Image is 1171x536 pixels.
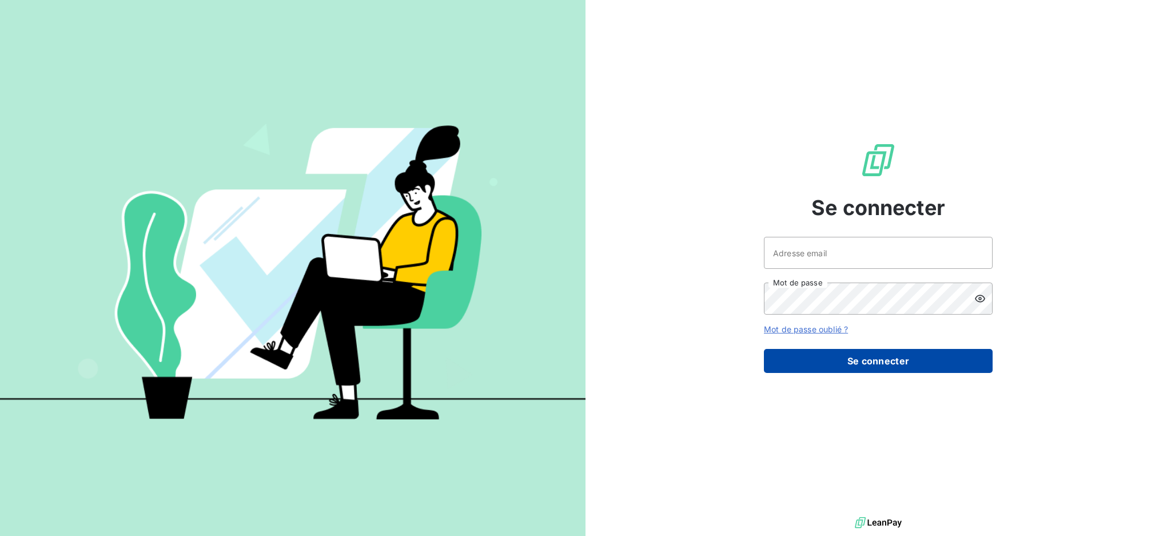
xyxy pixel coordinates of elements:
img: logo [855,514,902,531]
input: placeholder [764,237,993,269]
img: Logo LeanPay [860,142,897,178]
a: Mot de passe oublié ? [764,324,848,334]
span: Se connecter [811,192,945,223]
button: Se connecter [764,349,993,373]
